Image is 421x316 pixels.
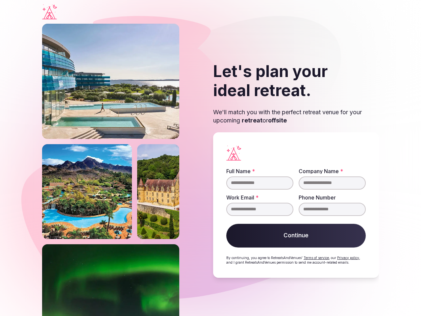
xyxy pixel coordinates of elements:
h2: Let's plan your ideal retreat. [213,62,379,100]
label: Phone Number [299,195,366,200]
a: Terms of service [304,256,329,260]
p: We'll match you with the perfect retreat venue for your upcoming or [213,108,379,124]
p: By continuing, you agree to RetreatsAndVenues' , our , and I grant RetreatsAndVenues permission t... [226,255,366,265]
button: Continue [226,224,366,248]
strong: offsite [268,117,287,124]
a: Privacy policy [337,256,359,260]
img: Iceland northern lights [42,148,179,263]
label: Company Name [299,169,366,174]
label: Full Name [226,169,293,174]
label: Work Email [226,195,293,200]
img: Castle on a slope [137,48,179,143]
strong: retreat [242,117,262,124]
a: Visit the homepage [42,4,57,19]
img: Phoenix river ranch resort [42,48,132,143]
